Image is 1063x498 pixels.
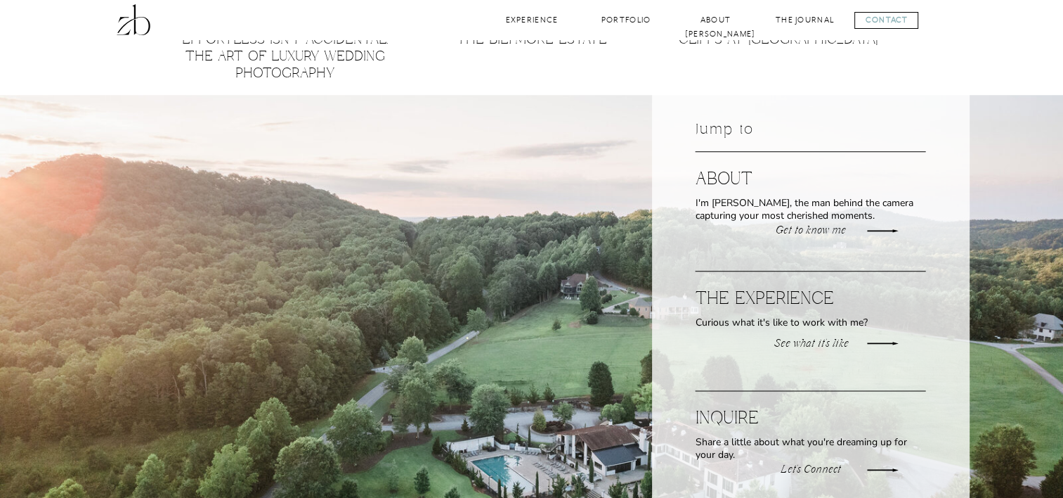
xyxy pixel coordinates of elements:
[696,169,850,190] a: About
[504,13,561,27] a: Experience
[679,31,878,49] a: Cliffs at [GEOGRAPHIC_DATA]
[775,13,835,27] a: The Journal
[598,13,655,27] a: Portfolio
[696,288,850,309] a: The Experience
[696,436,926,463] a: Share a little about what you're dreaming up for your day.
[771,337,852,350] a: See what it's like
[457,31,607,49] a: The Biltmore Estate
[696,408,850,429] a: Inquire
[696,197,926,224] a: I'm [PERSON_NAME], the man behind the camera capturing your most cherished moments.
[775,463,847,476] a: Let's Connect
[696,120,756,141] h2: Jump to
[775,224,847,237] a: Get to know me
[182,31,389,83] a: Effortless Isn’t Accidental. The Art of Luxury Wedding Photography
[696,317,926,343] a: Curious what it's like to work with me?
[685,13,747,27] a: About [PERSON_NAME]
